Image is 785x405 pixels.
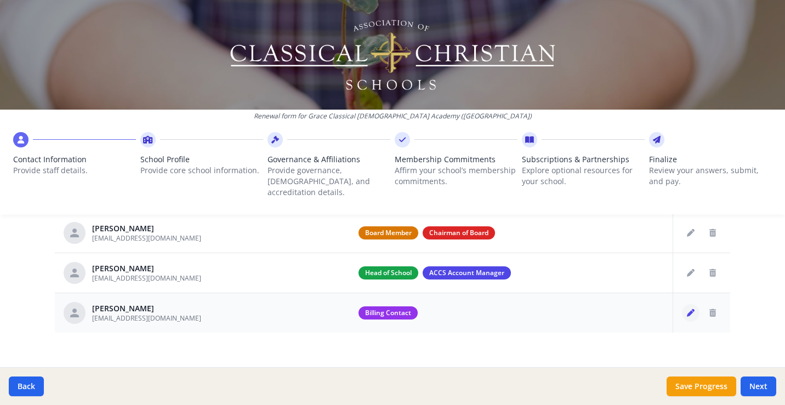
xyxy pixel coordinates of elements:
div: [PERSON_NAME] [92,263,201,274]
span: Billing Contact [359,306,418,320]
button: Back [9,377,44,396]
button: Delete staff [704,224,721,242]
button: Edit staff [682,224,699,242]
span: [EMAIL_ADDRESS][DOMAIN_NAME] [92,233,201,243]
span: Membership Commitments [395,154,517,165]
span: [EMAIL_ADDRESS][DOMAIN_NAME] [92,273,201,283]
button: Edit staff [682,264,699,282]
span: Finalize [649,154,772,165]
span: Chairman of Board [423,226,495,239]
img: Logo [229,16,557,93]
button: Save Progress [667,377,736,396]
button: Edit staff [682,304,699,322]
span: Board Member [359,226,418,239]
button: Next [741,377,776,396]
span: Governance & Affiliations [268,154,390,165]
span: ACCS Account Manager [423,266,511,279]
p: Affirm your school’s membership commitments. [395,165,517,187]
p: Review your answers, submit, and pay. [649,165,772,187]
span: Subscriptions & Partnerships [522,154,645,165]
p: Explore optional resources for your school. [522,165,645,187]
span: Contact Information [13,154,136,165]
div: [PERSON_NAME] [92,303,201,314]
p: Provide core school information. [140,165,263,176]
button: Delete staff [704,264,721,282]
p: Provide staff details. [13,165,136,176]
span: [EMAIL_ADDRESS][DOMAIN_NAME] [92,313,201,323]
div: [PERSON_NAME] [92,223,201,234]
p: Provide governance, [DEMOGRAPHIC_DATA], and accreditation details. [268,165,390,198]
button: Delete staff [704,304,721,322]
span: Head of School [359,266,418,279]
span: School Profile [140,154,263,165]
